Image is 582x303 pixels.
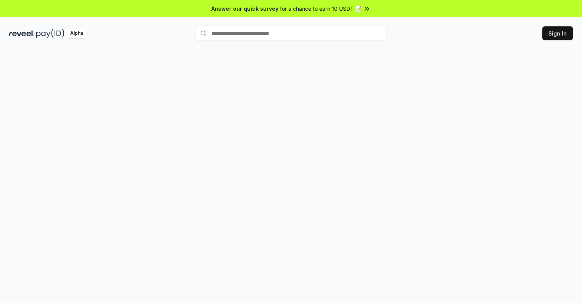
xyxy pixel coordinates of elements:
[280,5,362,13] span: for a chance to earn 10 USDT 📝
[66,29,87,38] div: Alpha
[211,5,278,13] span: Answer our quick survey
[36,29,64,38] img: pay_id
[9,29,35,38] img: reveel_dark
[542,26,573,40] button: Sign In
